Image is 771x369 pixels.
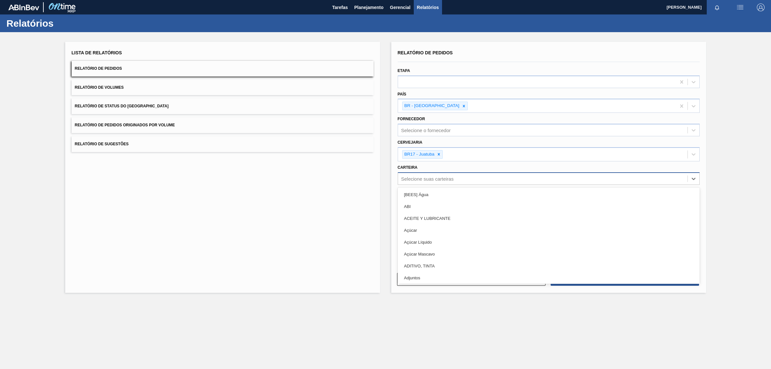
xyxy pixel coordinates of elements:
[398,248,700,260] div: Açúcar Mascavo
[398,224,700,236] div: Açúcar
[354,4,384,11] span: Planejamento
[401,176,454,181] div: Selecione suas carteiras
[398,201,700,212] div: ABI
[401,128,451,133] div: Selecione o fornecedor
[736,4,744,11] img: userActions
[6,20,120,27] h1: Relatórios
[398,165,418,170] label: Carteira
[72,98,374,114] button: Relatório de Status do [GEOGRAPHIC_DATA]
[398,189,700,201] div: [BEES] Água
[398,260,700,272] div: ADITIVO, TINTA
[398,68,410,73] label: Etapa
[398,236,700,248] div: Açúcar Líquido
[398,92,406,96] label: País
[398,50,453,55] span: Relatório de Pedidos
[72,136,374,152] button: Relatório de Sugestões
[398,140,422,145] label: Cervejaria
[75,123,175,127] span: Relatório de Pedidos Originados por Volume
[332,4,348,11] span: Tarefas
[75,142,129,146] span: Relatório de Sugestões
[75,85,124,90] span: Relatório de Volumes
[398,212,700,224] div: ACEITE Y LUBRICANTE
[75,104,169,108] span: Relatório de Status do [GEOGRAPHIC_DATA]
[390,4,411,11] span: Gerencial
[707,3,727,12] button: Notificações
[72,50,122,55] span: Lista de Relatórios
[397,273,545,286] button: Limpar
[72,61,374,76] button: Relatório de Pedidos
[72,80,374,95] button: Relatório de Volumes
[8,4,39,10] img: TNhmsLtSVTkK8tSr43FrP2fwEKptu5GPRR3wAAAABJRU5ErkJggg==
[403,150,436,158] div: BR17 - Juatuba
[398,272,700,284] div: Adjuntos
[417,4,439,11] span: Relatórios
[75,66,122,71] span: Relatório de Pedidos
[403,102,460,110] div: BR - [GEOGRAPHIC_DATA]
[398,117,425,121] label: Fornecedor
[757,4,765,11] img: Logout
[72,117,374,133] button: Relatório de Pedidos Originados por Volume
